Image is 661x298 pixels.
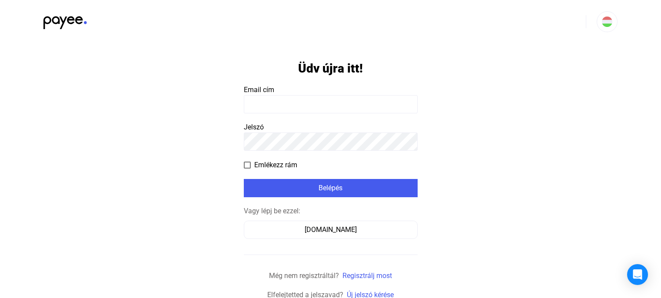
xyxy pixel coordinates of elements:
[298,61,363,76] h1: Üdv újra itt!
[247,225,415,235] div: [DOMAIN_NAME]
[244,86,274,94] span: Email cím
[244,225,418,234] a: [DOMAIN_NAME]
[244,221,418,239] button: [DOMAIN_NAME]
[244,123,264,131] span: Jelszó
[246,183,415,193] div: Belépés
[269,272,339,280] span: Még nem regisztráltál?
[43,11,87,29] img: black-payee-blue-dot.svg
[597,11,618,32] button: HU
[244,179,418,197] button: Belépés
[342,272,392,280] a: Regisztrálj most
[254,160,297,170] span: Emlékezz rám
[627,264,648,285] div: Open Intercom Messenger
[244,206,418,216] div: Vagy lépj be ezzel:
[602,17,612,27] img: HU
